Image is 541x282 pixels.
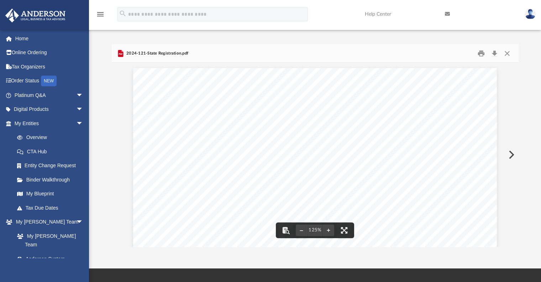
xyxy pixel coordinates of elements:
[76,215,90,230] span: arrow_drop_down
[112,63,519,247] div: Document Viewer
[488,48,501,59] button: Download
[96,10,105,19] i: menu
[5,74,94,88] a: Order StatusNEW
[119,10,127,17] i: search
[336,222,352,238] button: Enter fullscreen
[5,116,94,130] a: My Entitiesarrow_drop_down
[112,44,519,247] div: Preview
[5,46,94,60] a: Online Ordering
[10,229,87,252] a: My [PERSON_NAME] Team
[10,159,94,173] a: Entity Change Request
[5,60,94,74] a: Tax Organizers
[296,222,307,238] button: Zoom out
[525,9,536,19] img: User Pic
[307,228,323,232] div: Current zoom level
[503,145,519,165] button: Next File
[41,76,57,86] div: NEW
[10,144,94,159] a: CTA Hub
[10,173,94,187] a: Binder Walkthrough
[10,201,94,215] a: Tax Due Dates
[474,48,488,59] button: Print
[76,88,90,103] span: arrow_drop_down
[501,48,514,59] button: Close
[5,31,94,46] a: Home
[76,102,90,117] span: arrow_drop_down
[10,252,90,266] a: Anderson System
[278,222,294,238] button: Toggle findbar
[5,88,94,102] a: Platinum Q&Aarrow_drop_down
[5,215,90,229] a: My [PERSON_NAME] Teamarrow_drop_down
[10,130,94,145] a: Overview
[96,14,105,19] a: menu
[3,9,68,22] img: Anderson Advisors Platinum Portal
[5,102,94,117] a: Digital Productsarrow_drop_down
[10,187,90,201] a: My Blueprint
[112,63,519,247] div: File preview
[125,50,189,57] span: 2024-121-State Registration.pdf
[323,222,334,238] button: Zoom in
[76,116,90,131] span: arrow_drop_down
